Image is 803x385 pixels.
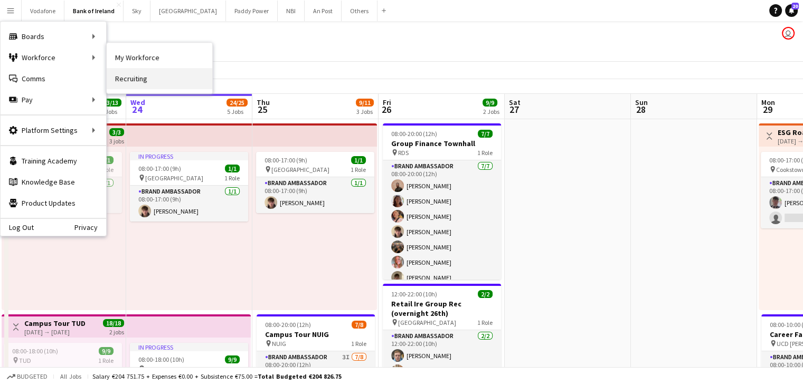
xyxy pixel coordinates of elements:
span: 25 [255,103,270,115]
span: Mon [761,98,775,107]
span: 1 Role [98,357,114,364]
span: 08:00-17:00 (9h) [138,165,181,172]
button: [GEOGRAPHIC_DATA] [150,1,226,21]
a: Training Academy [1,150,106,171]
app-card-role: Brand Ambassador7/708:00-20:00 (12h)[PERSON_NAME][PERSON_NAME][PERSON_NAME][PERSON_NAME][PERSON_N... [383,160,501,288]
div: In progress [130,152,248,160]
app-job-card: 08:00-17:00 (9h)1/1 [GEOGRAPHIC_DATA]1 RoleBrand Ambassador1/108:00-17:00 (9h)[PERSON_NAME] [256,152,374,213]
span: 20 [791,3,799,9]
span: 13/13 [100,99,121,107]
app-card-role: Brand Ambassador1/108:00-17:00 (9h)[PERSON_NAME] [130,186,248,222]
button: Paddy Power [226,1,278,21]
div: Salary €204 751.75 + Expenses €0.00 + Subsistence €75.00 = [92,372,342,380]
a: Knowledge Base [1,171,106,192]
span: Total Budgeted €204 826.75 [258,372,342,380]
a: Comms [1,68,106,89]
a: Product Updates [1,192,106,214]
span: All jobs [58,372,83,380]
span: Thu [257,98,270,107]
button: Bank of Ireland [64,1,124,21]
span: 08:00-18:00 (10h) [138,355,184,363]
span: 1 Role [351,166,366,174]
div: In progress [130,343,248,351]
span: 08:00-20:00 (12h) [391,130,437,138]
span: 1 Role [477,149,493,157]
span: 08:00-17:00 (9h) [264,156,307,164]
span: Fri [383,98,391,107]
span: NUIG [272,340,286,348]
div: 2 jobs [109,327,124,336]
span: 27 [507,103,521,115]
h3: Campus Tour NUIG [257,330,375,339]
span: [GEOGRAPHIC_DATA] [145,174,203,182]
button: Others [342,1,377,21]
div: 2 Jobs [483,108,499,115]
div: 3 Jobs [356,108,373,115]
a: Log Out [1,223,34,232]
span: [GEOGRAPHIC_DATA] [271,166,329,174]
span: RDS [398,149,409,157]
span: 1 Role [351,340,366,348]
a: Recruiting [107,68,212,89]
div: Workforce [1,47,106,68]
h3: Group Finance Townhall [383,139,501,148]
div: [DATE] → [DATE] [24,328,86,336]
span: 08:00-18:00 (10h) [12,347,58,355]
span: 9/9 [225,355,240,363]
span: TUD [19,357,31,364]
app-job-card: 08:00-20:00 (12h)7/7Group Finance Townhall RDS1 RoleBrand Ambassador7/708:00-20:00 (12h)[PERSON_N... [383,123,501,280]
span: 1/1 [351,156,366,164]
button: An Post [305,1,342,21]
a: Privacy [74,223,106,232]
span: Budgeted [17,373,48,380]
span: 3/3 [109,128,124,136]
span: 08:00-20:00 (12h) [265,321,311,329]
span: [GEOGRAPHIC_DATA] [398,319,456,326]
div: 3 jobs [109,136,124,145]
div: Platform Settings [1,120,106,141]
span: 9/11 [356,99,374,107]
span: 24/25 [226,99,248,107]
span: 1 Role [224,174,240,182]
span: Sat [509,98,521,107]
span: 7/8 [352,321,366,329]
span: Wed [130,98,145,107]
span: 29 [760,103,775,115]
div: Pay [1,89,106,110]
h3: Campus Tour TUD [24,319,86,328]
div: 4 Jobs [101,108,121,115]
button: Vodafone [22,1,64,21]
span: TUD [145,365,157,373]
a: My Workforce [107,47,212,68]
span: 7/7 [478,130,493,138]
span: 1 Role [477,319,493,326]
span: 1/1 [225,165,240,172]
h3: Retail Ire Group Rec (overnight 26th) [383,299,501,318]
span: 9/9 [483,99,497,107]
span: Sun [635,98,648,107]
span: 2/2 [478,290,493,298]
button: Sky [124,1,150,21]
span: 24 [129,103,145,115]
span: 28 [634,103,648,115]
button: NBI [278,1,305,21]
span: 26 [381,103,391,115]
div: 5 Jobs [227,108,247,115]
div: Boards [1,26,106,47]
span: 1 Role [224,365,240,373]
button: Budgeted [5,371,49,382]
span: 18/18 [103,319,124,327]
app-card-role: Brand Ambassador1/108:00-17:00 (9h)[PERSON_NAME] [256,177,374,213]
app-job-card: In progress08:00-17:00 (9h)1/1 [GEOGRAPHIC_DATA]1 RoleBrand Ambassador1/108:00-17:00 (9h)[PERSON_... [130,152,248,222]
a: 20 [785,4,798,17]
app-job-card: 12:00-22:00 (10h)2/2Retail Ire Group Rec (overnight 26th) [GEOGRAPHIC_DATA]1 RoleBrand Ambassador... [383,284,501,381]
span: 9/9 [99,347,114,355]
span: 12:00-22:00 (10h) [391,290,437,298]
app-user-avatar: Katie Shovlin [782,27,795,40]
app-card-role: Brand Ambassador2/212:00-22:00 (10h)[PERSON_NAME][PERSON_NAME] [383,330,501,381]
